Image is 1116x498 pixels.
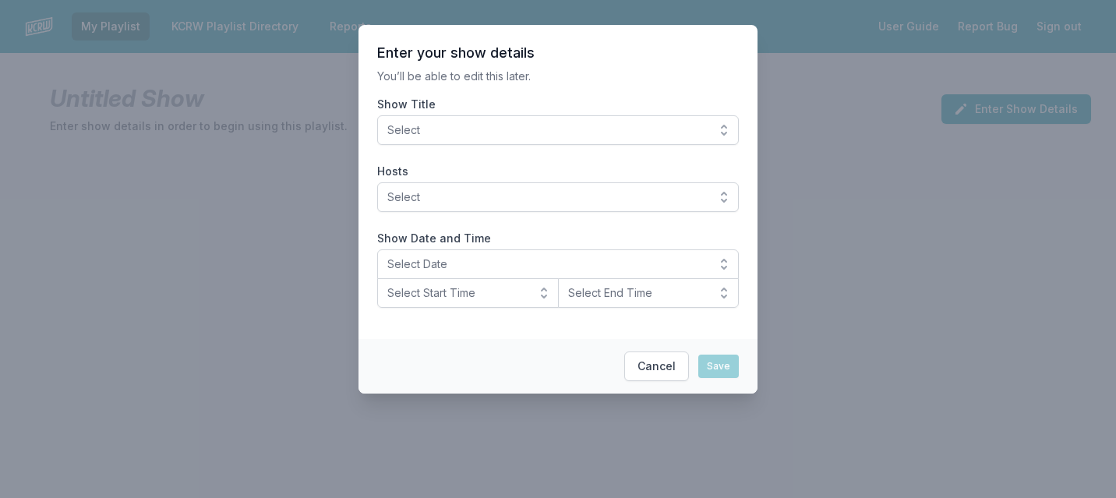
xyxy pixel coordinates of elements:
span: Select End Time [568,285,708,301]
label: Hosts [377,164,739,179]
p: You’ll be able to edit this later. [377,69,739,84]
span: Select Date [387,256,707,272]
legend: Show Date and Time [377,231,491,246]
button: Select End Time [558,278,740,308]
button: Select [377,115,739,145]
button: Select [377,182,739,212]
span: Select [387,122,707,138]
button: Select Date [377,249,739,279]
span: Select [387,189,707,205]
span: Select Start Time [387,285,527,301]
button: Select Start Time [377,278,559,308]
button: Cancel [624,351,689,381]
header: Enter your show details [377,44,739,62]
button: Save [698,355,739,378]
label: Show Title [377,97,739,112]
